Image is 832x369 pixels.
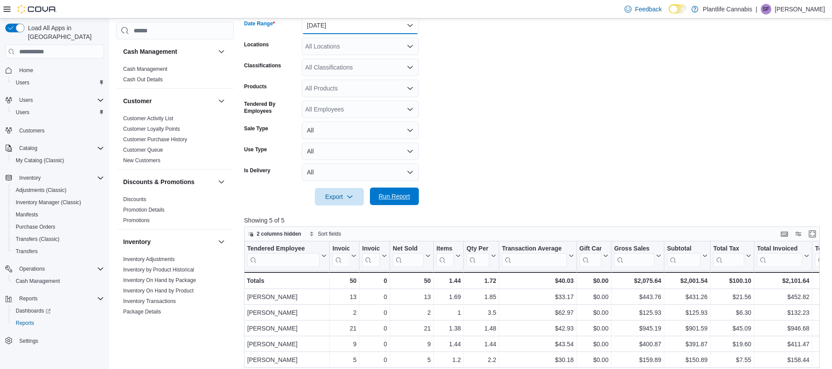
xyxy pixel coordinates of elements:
div: Susan Firkola [761,4,771,14]
div: Invoices Ref [362,245,380,253]
div: 1.85 [466,292,496,302]
p: [PERSON_NAME] [775,4,825,14]
span: Cash Management [123,66,167,73]
span: Inventory Manager (Classic) [16,199,81,206]
div: 1.38 [436,323,461,334]
button: Qty Per Transaction [466,245,496,267]
div: Discounts & Promotions [116,194,234,229]
span: Customers [19,127,45,134]
div: Cash Management [116,64,234,88]
span: Dashboards [16,307,51,314]
div: Total Invoiced [757,245,802,253]
div: Total Tax [713,245,744,253]
span: Reports [16,320,34,327]
span: Customer Queue [123,146,163,153]
span: Users [16,79,29,86]
div: $125.93 [667,307,708,318]
span: Users [12,107,104,118]
button: Transfers (Classic) [9,233,107,245]
span: Catalog [16,143,104,153]
button: Reports [2,292,107,305]
span: SF [763,4,769,14]
button: Users [2,94,107,106]
span: Export [320,188,359,205]
span: Settings [19,338,38,345]
a: Promotion Details [123,207,165,213]
div: 9 [332,339,356,349]
a: Customer Activity List [123,115,173,122]
a: Users [12,77,33,88]
button: Invoices Sold [332,245,356,267]
div: $391.87 [667,339,708,349]
button: [DATE] [302,17,419,34]
div: 1.44 [436,275,461,286]
div: Items Per Transaction [436,245,454,253]
label: Tendered By Employees [244,101,298,115]
p: | [756,4,757,14]
button: Customers [2,124,107,136]
span: Discounts [123,196,146,203]
div: 13 [393,292,431,302]
div: $452.82 [757,292,809,302]
button: Open list of options [407,85,414,92]
button: Transfers [9,245,107,258]
div: 0 [362,307,387,318]
a: Inventory Transactions [123,298,176,304]
a: Inventory On Hand by Package [123,277,196,283]
span: Users [16,109,29,116]
button: Inventory [16,173,44,183]
span: Users [16,95,104,105]
div: Tendered Employee [247,245,320,253]
button: Display options [793,229,804,239]
span: Reports [12,318,104,328]
button: Total Invoiced [757,245,809,267]
span: Customer Purchase History [123,136,187,143]
a: Discounts [123,196,146,202]
a: Promotions [123,217,150,223]
span: Feedback [635,5,662,14]
span: My Catalog (Classic) [16,157,64,164]
a: Purchase Orders [12,222,59,232]
div: $443.76 [614,292,661,302]
div: 2 [332,307,356,318]
a: Cash Management [12,276,63,286]
a: Feedback [621,0,665,18]
a: Package Details [123,309,161,315]
span: Inventory [16,173,104,183]
span: Reports [19,295,38,302]
span: Inventory On Hand by Package [123,277,196,284]
button: Users [9,106,107,118]
div: $62.97 [502,307,573,318]
button: All [302,164,419,181]
span: Customer Loyalty Points [123,125,180,132]
div: Net Sold [393,245,424,253]
h3: Customer [123,97,152,105]
div: Subtotal [667,245,701,267]
div: $7.55 [713,355,751,365]
a: Cash Out Details [123,77,163,83]
label: Use Type [244,146,267,153]
div: [PERSON_NAME] [247,355,327,365]
div: $0.00 [579,339,608,349]
button: All [302,143,419,160]
div: Net Sold [393,245,424,267]
div: $33.17 [502,292,573,302]
a: Cash Management [123,66,167,72]
div: Gross Sales [614,245,654,253]
p: Showing 5 of 5 [244,216,826,225]
button: Invoices Ref [362,245,387,267]
div: Gift Cards [579,245,601,253]
div: 21 [393,323,431,334]
div: [PERSON_NAME] [247,292,327,302]
span: Operations [19,265,45,272]
a: Dashboards [12,306,54,316]
button: Tendered Employee [247,245,327,267]
div: Totals [247,275,327,286]
div: $158.44 [757,355,809,365]
div: 0 [362,275,387,286]
span: Home [19,67,33,74]
div: $125.93 [614,307,661,318]
div: Invoices Sold [332,245,349,267]
div: 1.44 [466,339,496,349]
